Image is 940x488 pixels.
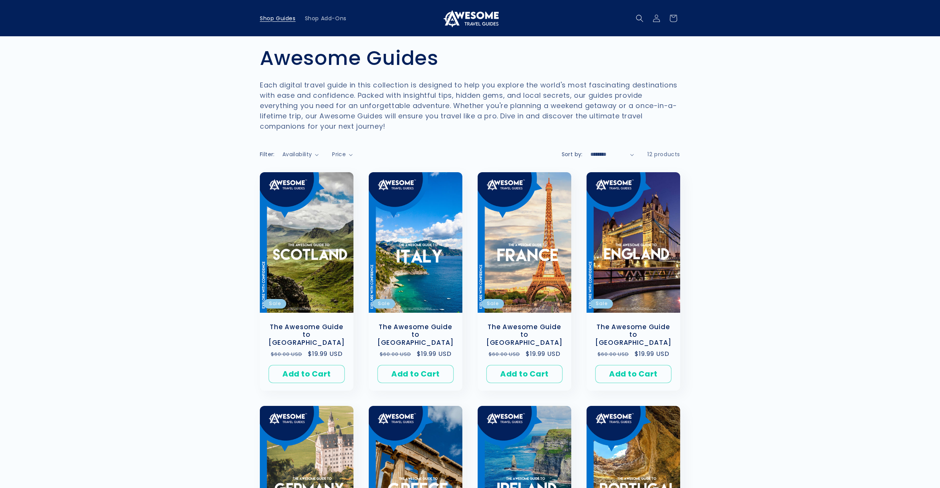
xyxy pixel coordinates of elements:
[282,150,312,158] span: Availability
[441,9,499,27] img: Awesome Travel Guides
[378,365,454,383] button: Add to Cart
[439,6,502,30] a: Awesome Travel Guides
[595,365,671,383] button: Add to Cart
[300,10,351,26] a: Shop Add-Ons
[282,150,319,158] summary: Availability (0 selected)
[376,323,455,347] a: The Awesome Guide to [GEOGRAPHIC_DATA]
[260,150,275,158] h2: Filter:
[594,323,673,347] a: The Awesome Guide to [GEOGRAPHIC_DATA]
[486,365,562,383] button: Add to Cart
[260,80,680,131] p: Each digital travel guide in this collection is designed to help you explore the world's most fas...
[332,150,346,158] span: Price
[267,323,346,347] a: The Awesome Guide to [GEOGRAPHIC_DATA]
[647,150,680,158] span: 12 products
[562,150,583,158] label: Sort by:
[305,15,347,22] span: Shop Add-Ons
[332,150,353,158] summary: Price
[260,46,680,70] h1: Awesome Guides
[631,10,648,27] summary: Search
[255,10,300,26] a: Shop Guides
[260,15,296,22] span: Shop Guides
[485,323,564,347] a: The Awesome Guide to [GEOGRAPHIC_DATA]
[269,365,345,383] button: Add to Cart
